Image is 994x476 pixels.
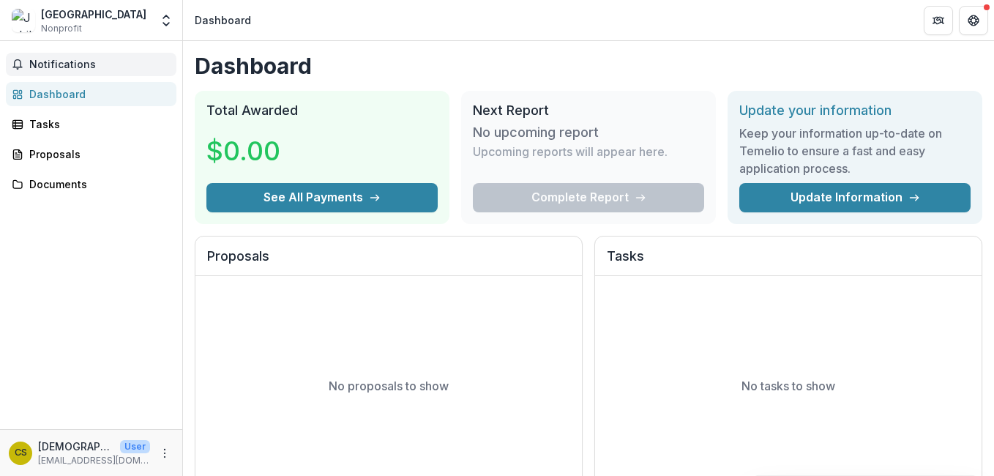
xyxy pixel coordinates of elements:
[29,59,171,71] span: Notifications
[329,377,449,395] p: No proposals to show
[739,183,971,212] a: Update Information
[473,143,668,160] p: Upcoming reports will appear here.
[29,146,165,162] div: Proposals
[739,124,971,177] h3: Keep your information up-to-date on Temelio to ensure a fast and easy application process.
[15,448,27,458] div: Christian Staley
[120,440,150,453] p: User
[924,6,953,35] button: Partners
[739,103,971,119] h2: Update your information
[206,103,438,119] h2: Total Awarded
[29,176,165,192] div: Documents
[6,112,176,136] a: Tasks
[38,439,114,454] p: [DEMOGRAPHIC_DATA][PERSON_NAME]
[473,103,704,119] h2: Next Report
[38,454,150,467] p: [EMAIL_ADDRESS][DOMAIN_NAME]
[6,172,176,196] a: Documents
[12,9,35,32] img: Jubilee Park & Community Center
[29,116,165,132] div: Tasks
[6,142,176,166] a: Proposals
[741,377,835,395] p: No tasks to show
[195,53,982,79] h1: Dashboard
[41,7,146,22] div: [GEOGRAPHIC_DATA]
[156,6,176,35] button: Open entity switcher
[195,12,251,28] div: Dashboard
[206,183,438,212] button: See All Payments
[959,6,988,35] button: Get Help
[6,82,176,106] a: Dashboard
[189,10,257,31] nav: breadcrumb
[207,248,570,276] h2: Proposals
[41,22,82,35] span: Nonprofit
[6,53,176,76] button: Notifications
[206,131,316,171] h3: $0.00
[607,248,970,276] h2: Tasks
[473,124,599,141] h3: No upcoming report
[29,86,165,102] div: Dashboard
[156,445,173,462] button: More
